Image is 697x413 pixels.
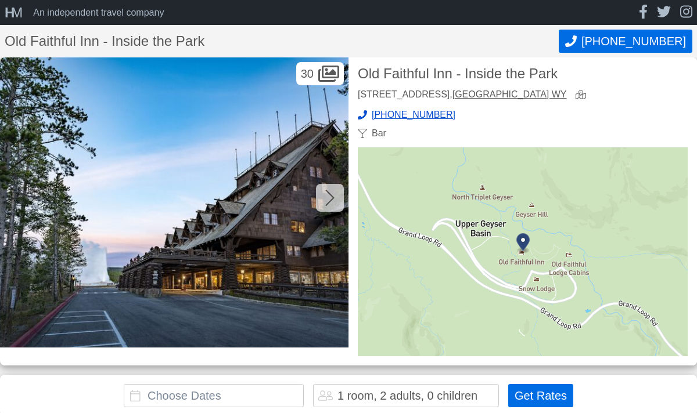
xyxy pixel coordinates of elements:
a: [GEOGRAPHIC_DATA] WY [452,89,567,99]
a: instagram [680,5,692,20]
input: Choose Dates [124,384,304,407]
span: H [5,5,11,20]
div: Bar [358,129,386,138]
span: M [11,5,19,20]
h1: Old Faithful Inn - Inside the Park [5,34,559,48]
a: facebook [639,5,648,20]
div: [STREET_ADDRESS], [358,90,566,101]
button: Get Rates [508,384,573,407]
img: Independent [5,62,51,108]
span: [PHONE_NUMBER] [581,35,686,48]
a: view map [576,90,591,101]
div: 30 [296,62,344,85]
div: An independent travel company [33,8,164,17]
a: twitter [657,5,671,20]
h2: Old Faithful Inn - Inside the Park [358,67,688,81]
a: HM [5,6,28,20]
img: map [358,147,688,356]
button: Call [559,30,692,53]
span: [PHONE_NUMBER] [372,110,455,119]
div: 1 room, 2 adults, 0 children [337,390,477,401]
